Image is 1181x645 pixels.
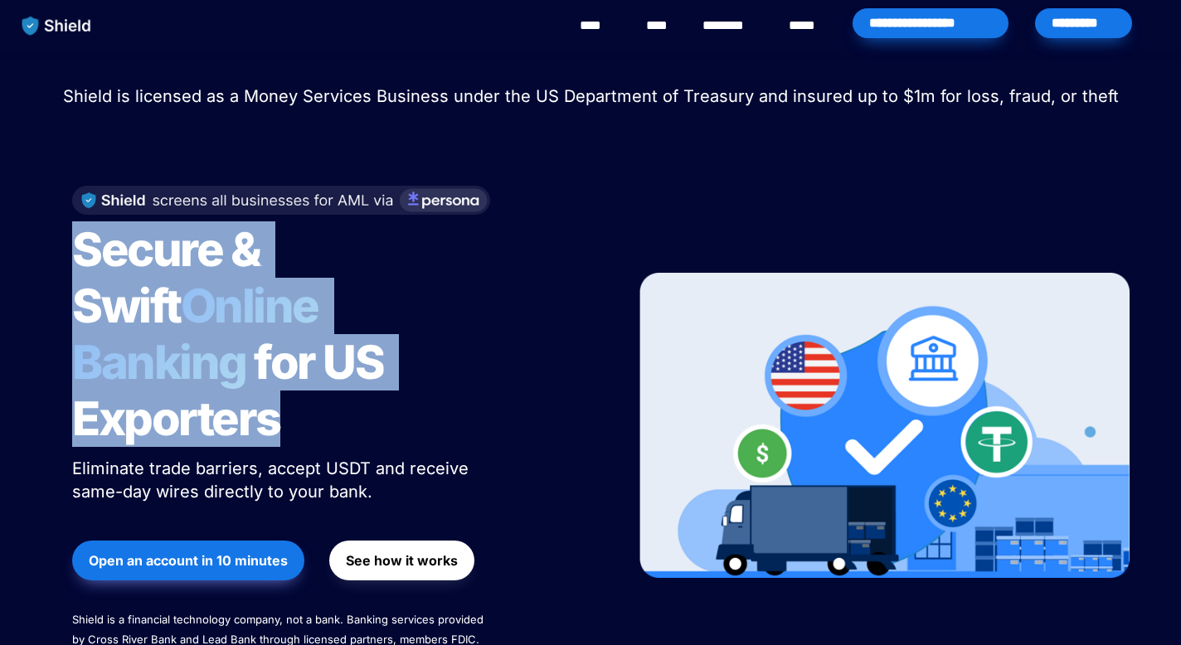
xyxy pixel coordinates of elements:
span: for US Exporters [72,334,391,447]
strong: Open an account in 10 minutes [89,552,288,569]
button: Open an account in 10 minutes [72,541,304,580]
a: Open an account in 10 minutes [72,532,304,589]
span: Online Banking [72,278,335,390]
img: website logo [14,8,100,43]
button: See how it works [329,541,474,580]
span: Eliminate trade barriers, accept USDT and receive same-day wires directly to your bank. [72,458,474,502]
span: Secure & Swift [72,221,268,334]
strong: See how it works [346,552,458,569]
a: See how it works [329,532,474,589]
span: Shield is licensed as a Money Services Business under the US Department of Treasury and insured u... [63,86,1119,106]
